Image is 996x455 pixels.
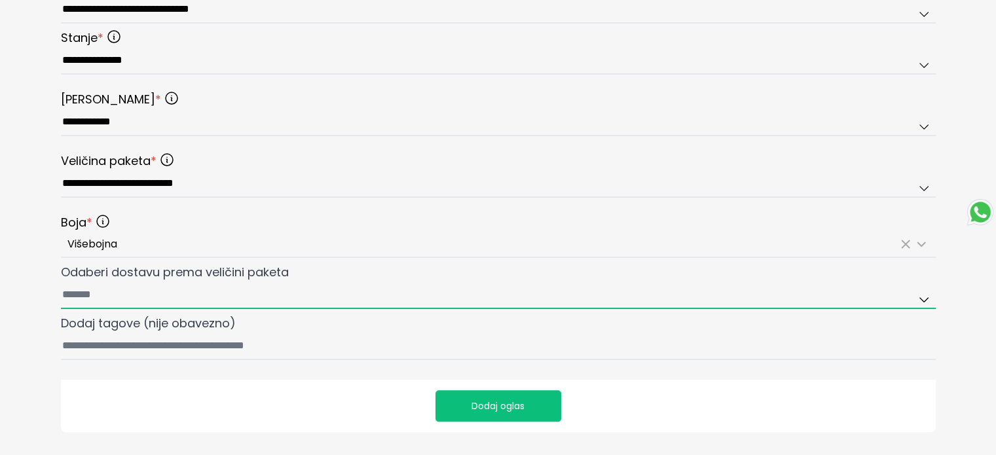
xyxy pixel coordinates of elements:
[61,333,936,360] input: Dodaj tagove (nije obavezno)
[61,264,289,280] span: Odaberi dostavu prema veličini paketa
[61,90,161,109] span: [PERSON_NAME]
[898,236,913,252] button: Očisti odabrano
[67,236,117,251] span: Višebojna
[61,282,936,309] input: Odaberi dostavu prema veličini paketa
[435,390,561,422] button: Dodaj oglas
[61,29,103,47] span: Stanje
[61,213,92,232] span: Boja
[61,152,157,170] span: Veličina paketa
[61,315,236,331] span: Dodaj tagove (nije obavezno)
